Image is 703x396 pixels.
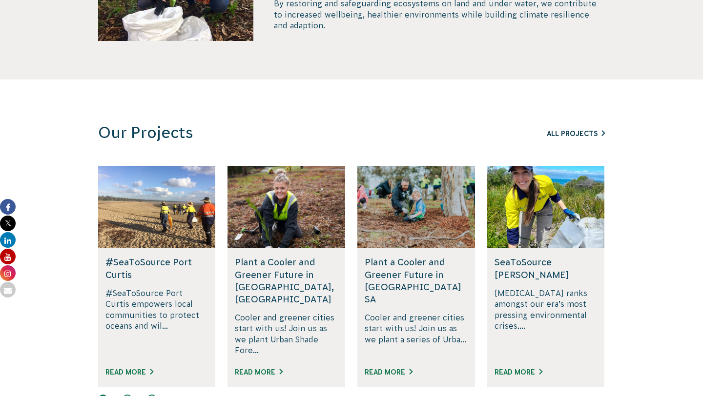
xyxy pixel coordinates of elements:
a: Read More [495,368,542,376]
p: [MEDICAL_DATA] ranks amongst our era’s most pressing environmental crises.... [495,288,598,356]
p: #SeaToSource Port Curtis empowers local communities to protect oceans and wil... [105,288,208,356]
p: Cooler and greener cities start with us! Join us as we plant a series of Urba... [365,312,468,356]
a: All Projects [547,130,605,138]
a: Read More [105,368,153,376]
h5: Plant a Cooler and Greener Future in [GEOGRAPHIC_DATA], [GEOGRAPHIC_DATA] [235,256,338,305]
a: Read More [235,368,283,376]
h5: Plant a Cooler and Greener Future in [GEOGRAPHIC_DATA] SA [365,256,468,305]
p: Cooler and greener cities start with us! Join us as we plant Urban Shade Fore... [235,312,338,356]
h5: #SeaToSource Port Curtis [105,256,208,280]
a: Read More [365,368,413,376]
h5: SeaToSource [PERSON_NAME] [495,256,598,280]
h3: Our Projects [98,123,473,142]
